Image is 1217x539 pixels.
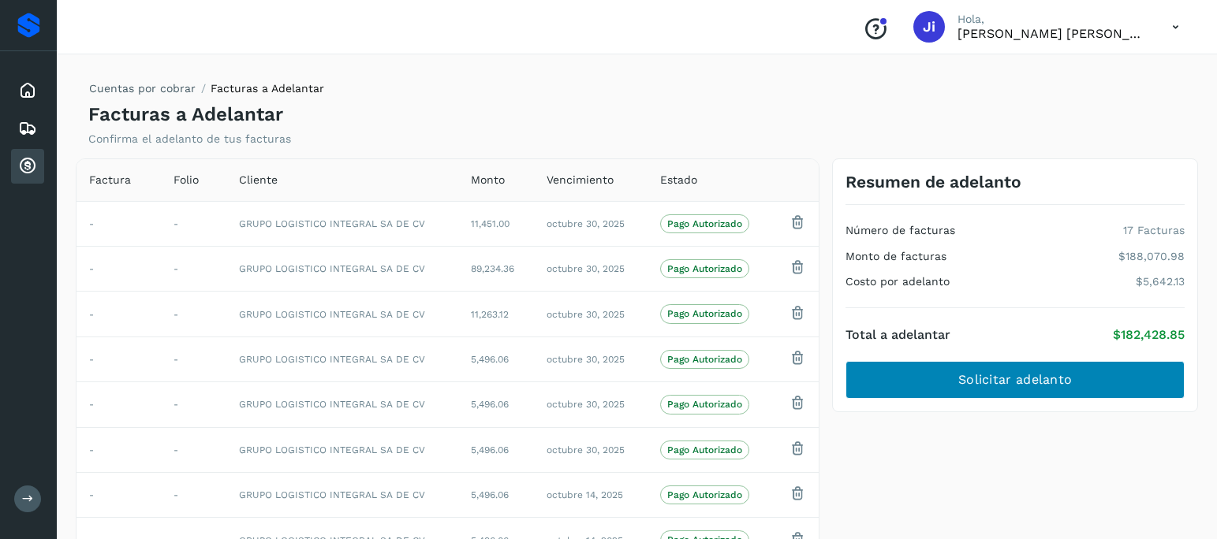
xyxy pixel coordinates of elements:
[1113,327,1185,342] p: $182,428.85
[958,26,1147,41] p: Juana irma Hernández Rojas
[77,382,161,427] td: -
[88,103,283,126] h4: Facturas a Adelantar
[547,399,625,410] span: octubre 30, 2025
[471,399,509,410] span: 5,496.06
[667,354,742,365] p: Pago Autorizado
[547,444,625,455] span: octubre 30, 2025
[161,382,226,427] td: -
[174,172,199,188] span: Folio
[667,263,742,274] p: Pago Autorizado
[846,327,950,342] h4: Total a adelantar
[89,172,131,188] span: Factura
[211,82,324,95] span: Facturas a Adelantar
[547,263,625,274] span: octubre 30, 2025
[226,473,458,518] td: GRUPO LOGISTICO INTEGRAL SA DE CV
[471,218,510,229] span: 11,451.00
[88,80,324,103] nav: breadcrumb
[471,444,509,455] span: 5,496.06
[547,218,625,229] span: octubre 30, 2025
[161,292,226,336] td: -
[161,336,226,381] td: -
[88,132,291,146] p: Confirma el adelanto de tus facturas
[1136,275,1185,288] p: $5,642.13
[161,247,226,292] td: -
[547,309,625,320] span: octubre 30, 2025
[846,224,955,237] h4: Número de facturas
[77,247,161,292] td: -
[667,444,742,455] p: Pago Autorizado
[958,371,1072,388] span: Solicitar adelanto
[77,336,161,381] td: -
[226,427,458,472] td: GRUPO LOGISTICO INTEGRAL SA DE CV
[846,361,1185,399] button: Solicitar adelanto
[660,172,697,188] span: Estado
[77,201,161,246] td: -
[547,354,625,365] span: octubre 30, 2025
[226,292,458,336] td: GRUPO LOGISTICO INTEGRAL SA DE CV
[471,172,505,188] span: Monto
[846,275,950,288] h4: Costo por adelanto
[471,489,509,500] span: 5,496.06
[226,247,458,292] td: GRUPO LOGISTICO INTEGRAL SA DE CV
[547,172,614,188] span: Vencimiento
[161,201,226,246] td: -
[89,82,196,95] a: Cuentas por cobrar
[667,489,742,500] p: Pago Autorizado
[77,427,161,472] td: -
[471,354,509,365] span: 5,496.06
[958,13,1147,26] p: Hola,
[239,172,278,188] span: Cliente
[161,427,226,472] td: -
[77,473,161,518] td: -
[1118,250,1185,263] p: $188,070.98
[11,149,44,184] div: Cuentas por cobrar
[547,489,623,500] span: octubre 14, 2025
[471,309,509,320] span: 11,263.12
[226,382,458,427] td: GRUPO LOGISTICO INTEGRAL SA DE CV
[667,308,742,319] p: Pago Autorizado
[77,292,161,336] td: -
[846,172,1021,191] h3: Resumen de adelanto
[667,218,742,229] p: Pago Autorizado
[161,473,226,518] td: -
[226,201,458,246] td: GRUPO LOGISTICO INTEGRAL SA DE CV
[11,73,44,108] div: Inicio
[11,111,44,146] div: Embarques
[226,336,458,381] td: GRUPO LOGISTICO INTEGRAL SA DE CV
[846,250,946,263] h4: Monto de facturas
[667,399,742,410] p: Pago Autorizado
[1123,224,1185,237] p: 17 Facturas
[471,263,514,274] span: 89,234.36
